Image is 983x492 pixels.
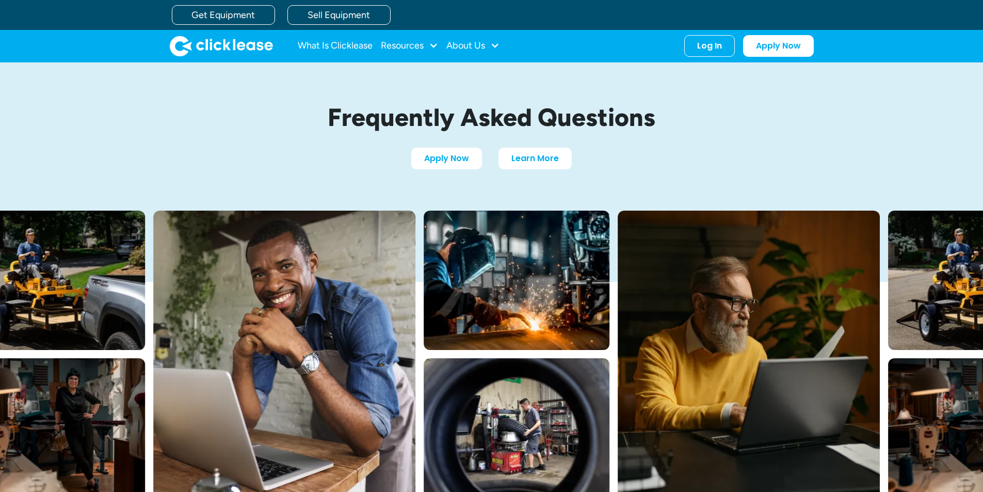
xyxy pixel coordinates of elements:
img: Clicklease logo [170,36,273,56]
img: A welder in a large mask working on a large pipe [424,211,609,350]
div: Log In [697,41,722,51]
a: Sell Equipment [287,5,391,25]
a: What Is Clicklease [298,36,373,56]
div: About Us [446,36,499,56]
a: home [170,36,273,56]
h1: Frequently Asked Questions [249,104,734,131]
a: Apply Now [411,148,482,169]
div: Resources [381,36,438,56]
a: Learn More [498,148,572,169]
a: Apply Now [743,35,814,57]
a: Get Equipment [172,5,275,25]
